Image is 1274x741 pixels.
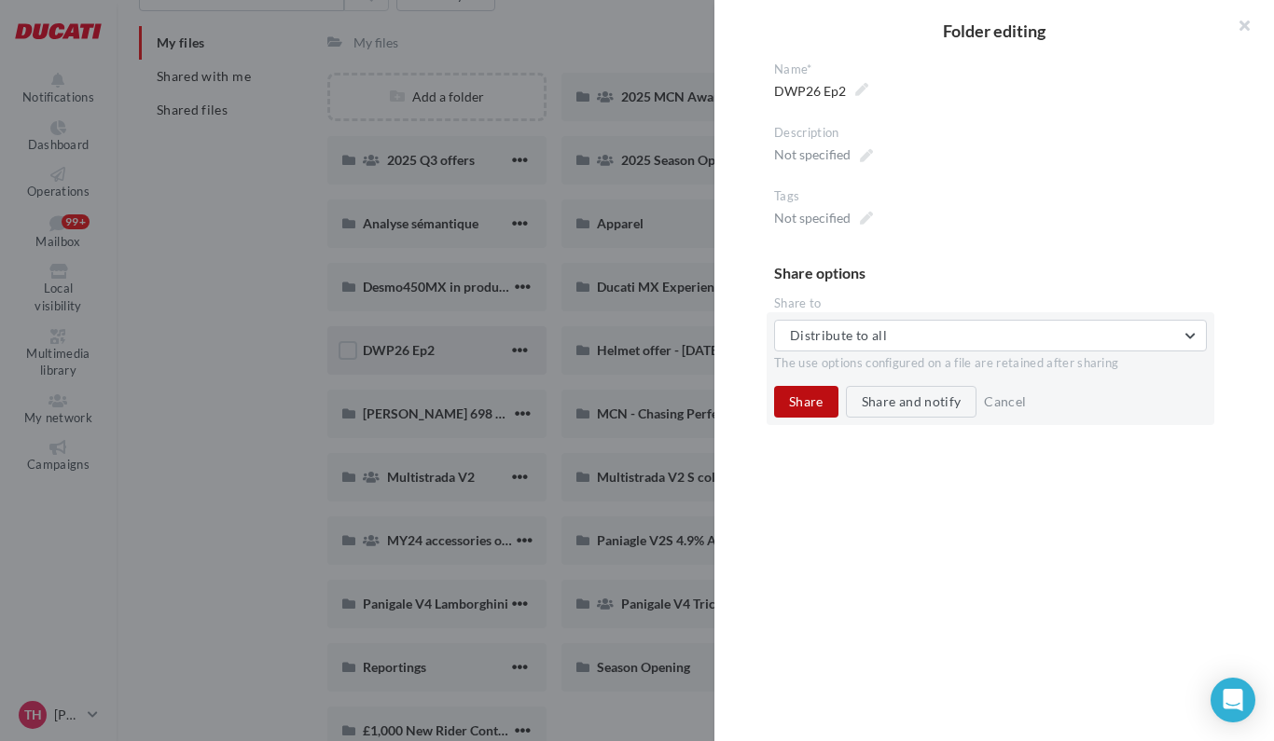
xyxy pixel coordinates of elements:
span: DWP26 Ep2 [774,78,868,104]
div: The use options configured on a file are retained after sharing [774,355,1207,372]
button: Cancel [976,391,1033,413]
button: Distribute to all [774,320,1207,351]
div: Open Intercom Messenger [1211,678,1255,722]
span: Distribute to all [790,327,887,343]
h2: Folder editing [744,22,1244,39]
button: Share [774,386,838,418]
div: Tags [774,188,1229,205]
button: Share and notify [846,386,977,418]
div: Share to [774,295,1229,312]
div: Not specified [774,209,851,227]
div: Share options [774,266,1229,281]
span: Not specified [774,142,873,168]
div: Name* [774,62,1229,78]
div: Description [774,125,1229,142]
